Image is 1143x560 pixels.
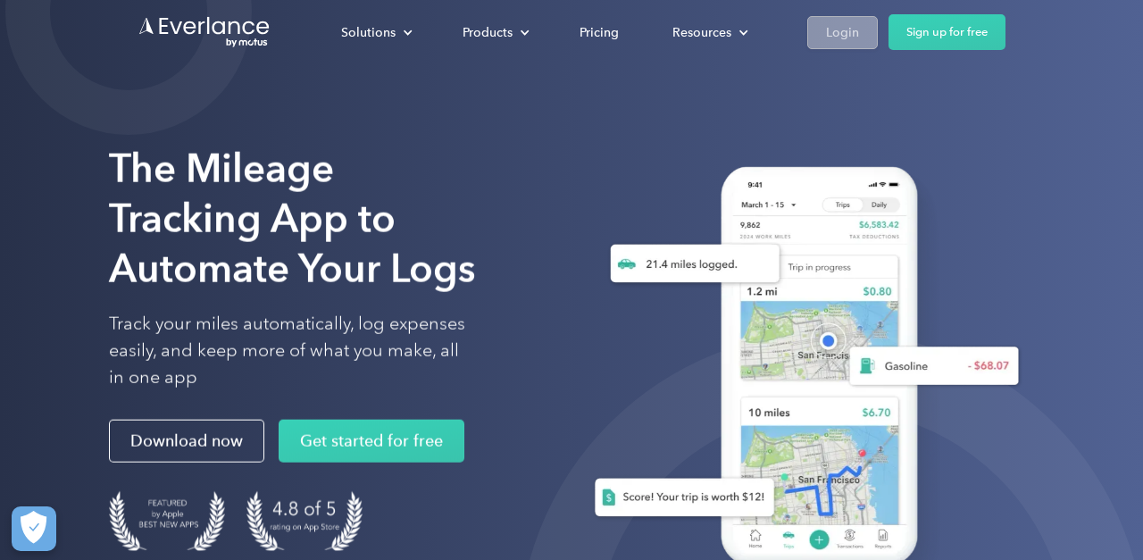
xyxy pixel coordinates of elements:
[826,21,859,44] div: Login
[109,145,476,292] strong: The Mileage Tracking App to Automate Your Logs
[562,17,637,48] a: Pricing
[445,17,544,48] div: Products
[109,420,264,463] a: Download now
[138,15,271,49] a: Go to homepage
[655,17,763,48] div: Resources
[672,21,731,44] div: Resources
[807,16,878,49] a: Login
[246,491,363,551] img: 4.9 out of 5 stars on the app store
[889,14,1005,50] a: Sign up for free
[109,491,225,551] img: Badge for Featured by Apple Best New Apps
[580,21,619,44] div: Pricing
[463,21,513,44] div: Products
[341,21,396,44] div: Solutions
[12,506,56,551] button: Cookies Settings
[109,311,466,391] p: Track your miles automatically, log expenses easily, and keep more of what you make, all in one app
[279,420,464,463] a: Get started for free
[323,17,427,48] div: Solutions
